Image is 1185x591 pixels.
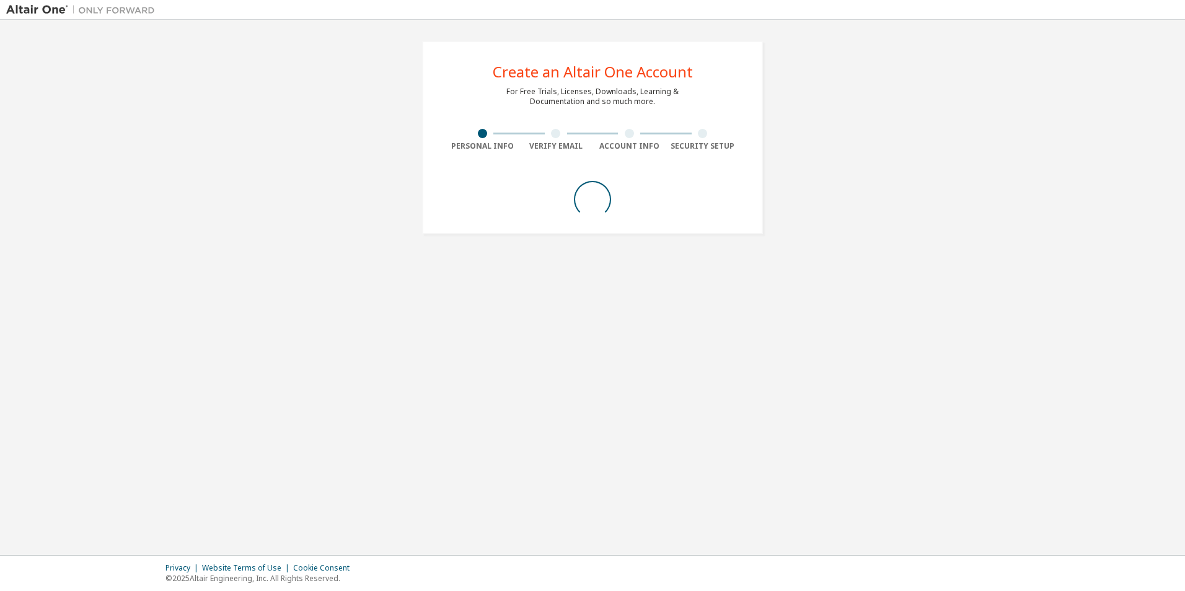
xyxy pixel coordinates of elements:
div: Privacy [165,563,202,573]
div: Verify Email [519,141,593,151]
div: Website Terms of Use [202,563,293,573]
div: Cookie Consent [293,563,357,573]
img: Altair One [6,4,161,16]
div: Security Setup [666,141,740,151]
p: © 2025 Altair Engineering, Inc. All Rights Reserved. [165,573,357,584]
div: Create an Altair One Account [493,64,693,79]
div: For Free Trials, Licenses, Downloads, Learning & Documentation and so much more. [506,87,679,107]
div: Account Info [592,141,666,151]
div: Personal Info [446,141,519,151]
